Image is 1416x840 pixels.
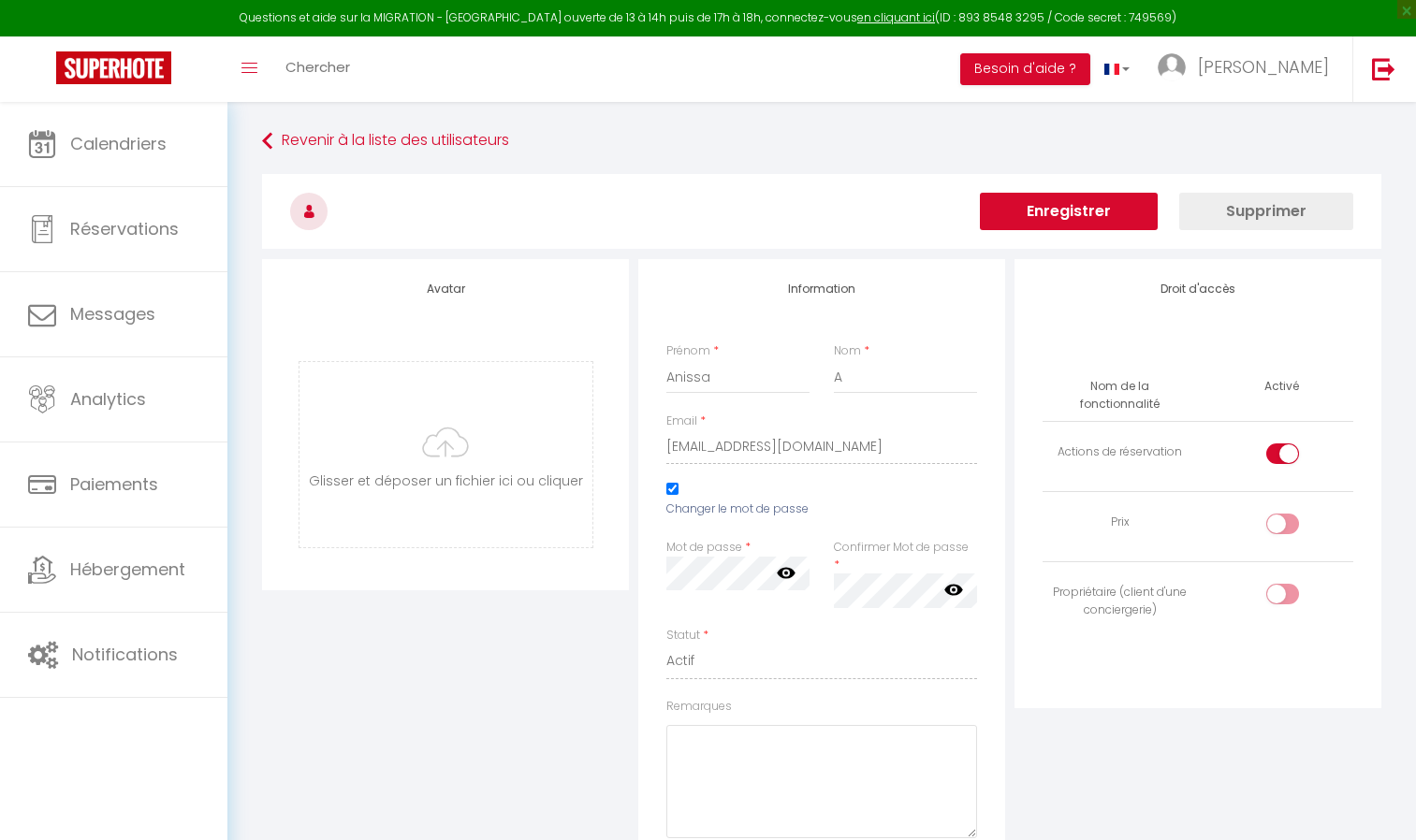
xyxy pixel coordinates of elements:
[857,9,935,25] a: en cliquant ici
[1198,55,1329,79] span: [PERSON_NAME]
[666,698,732,716] label: Remarques
[960,53,1090,85] button: Besoin d'aide ?
[1158,53,1186,81] img: ...
[1050,443,1190,461] div: Actions de réservation
[980,193,1158,230] button: Enregistrer
[666,282,977,296] h4: Information
[290,282,601,296] h4: Avatar
[1050,514,1190,531] div: Prix
[1043,282,1353,296] h4: Droit d'accès
[70,132,167,155] span: Calendriers
[834,539,969,557] label: Confirmer Mot de passe
[666,500,809,518] label: Changer le mot de passe
[666,342,710,360] label: Prénom
[70,217,179,240] span: Réservations
[1337,761,1416,840] iframe: LiveChat chat widget
[70,302,155,326] span: Messages
[271,36,364,102] a: Chercher
[70,387,146,411] span: Analytics
[70,558,185,581] span: Hébergement
[834,342,861,360] label: Nom
[1372,57,1395,80] img: logout
[666,539,742,557] label: Mot de passe
[666,627,700,644] label: Statut
[666,413,697,430] label: Email
[1043,370,1198,421] th: Nom de la fonctionnalité
[1050,584,1190,619] div: Propriétaire (client d'une conciergerie)
[70,472,158,496] span: Paiements
[1257,370,1307,403] th: Activé
[1144,36,1352,102] a: ... [PERSON_NAME]
[1179,193,1353,230] button: Supprimer
[262,124,1381,158] a: Revenir à la liste des utilisateurs
[285,57,350,77] span: Chercher
[56,51,171,84] img: Super Booking
[72,643,178,666] span: Notifications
